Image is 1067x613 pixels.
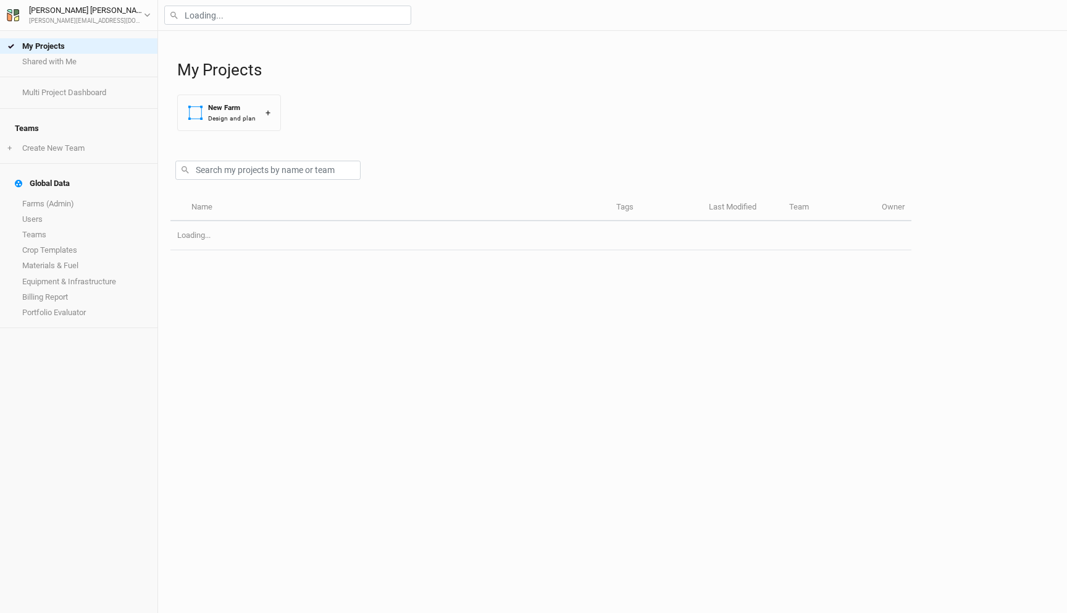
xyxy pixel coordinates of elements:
button: New FarmDesign and plan+ [177,95,281,131]
input: Loading... [164,6,411,25]
div: + [266,106,270,119]
div: [PERSON_NAME][EMAIL_ADDRESS][DOMAIN_NAME] [29,17,144,26]
div: Global Data [15,179,70,188]
button: [PERSON_NAME] [PERSON_NAME][PERSON_NAME][EMAIL_ADDRESS][DOMAIN_NAME] [6,4,151,26]
th: Name [184,195,609,221]
div: Design and plan [208,114,256,123]
span: + [7,143,12,153]
h1: My Projects [177,61,1055,80]
input: Search my projects by name or team [175,161,361,180]
div: New Farm [208,103,256,113]
th: Team [782,195,875,221]
div: [PERSON_NAME] [PERSON_NAME] [29,4,144,17]
th: Last Modified [702,195,782,221]
th: Tags [609,195,702,221]
h4: Teams [7,116,150,141]
td: Loading... [170,221,911,250]
th: Owner [875,195,911,221]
